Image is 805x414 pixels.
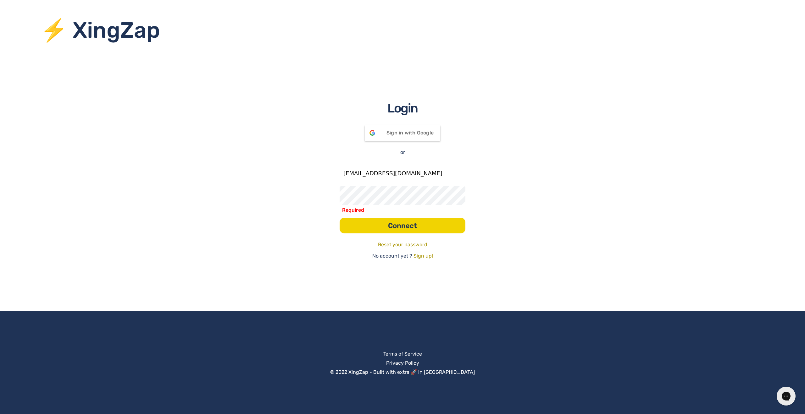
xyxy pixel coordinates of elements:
input: Work email [340,164,465,182]
a: Reset your password [378,241,427,248]
p: or [400,149,405,156]
a: Terms of Service [383,351,422,357]
iframe: Gorgias live chat messenger [774,384,799,408]
a: Privacy Policy [386,360,419,366]
p: © 2022 XingZap - Built with extra 🚀 in [GEOGRAPHIC_DATA] [330,368,475,376]
a: Sign up! [414,252,433,260]
h2: Login [387,99,418,118]
p: Required [342,206,465,214]
p: No account yet ? [372,252,412,260]
span: Sign in with Google [386,130,434,136]
h1: ⚡ XingZap [40,14,805,47]
button: Connect [340,218,465,233]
